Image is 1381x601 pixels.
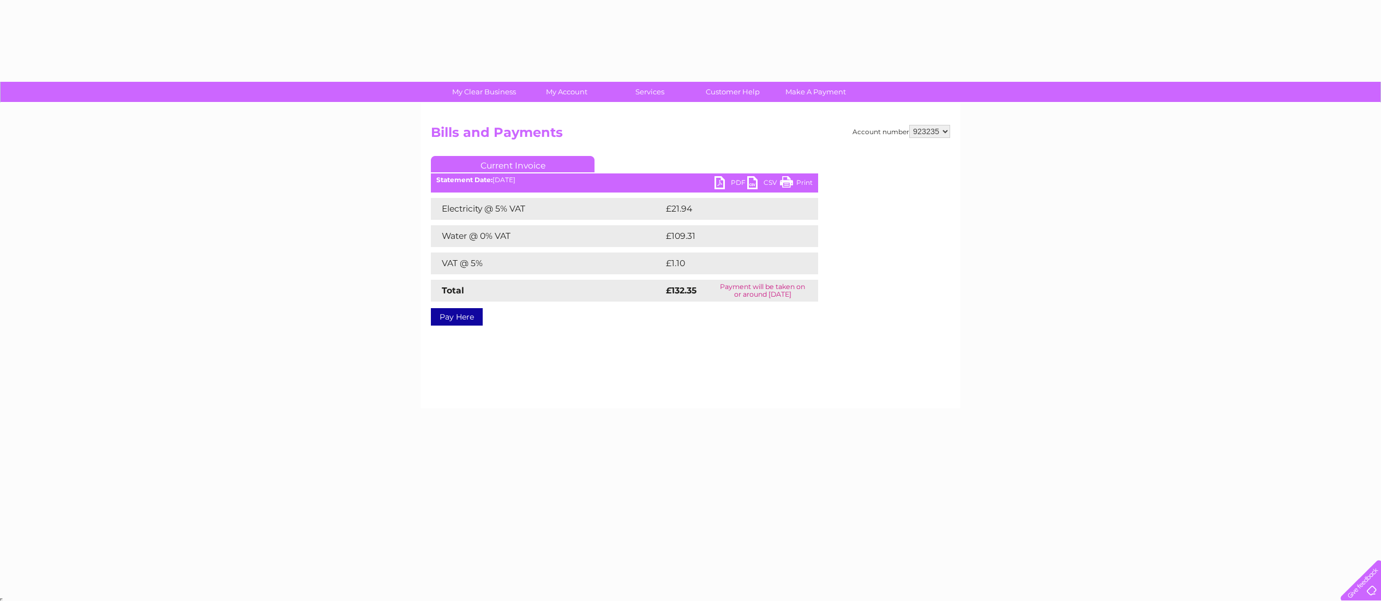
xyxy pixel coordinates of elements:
[780,176,813,192] a: Print
[431,176,818,184] div: [DATE]
[431,225,663,247] td: Water @ 0% VAT
[439,82,529,102] a: My Clear Business
[666,285,696,296] strong: £132.35
[714,176,747,192] a: PDF
[522,82,612,102] a: My Account
[771,82,861,102] a: Make A Payment
[747,176,780,192] a: CSV
[605,82,695,102] a: Services
[431,253,663,274] td: VAT @ 5%
[852,125,950,138] div: Account number
[663,225,797,247] td: £109.31
[431,125,950,146] h2: Bills and Payments
[663,198,795,220] td: £21.94
[442,285,464,296] strong: Total
[431,308,483,326] a: Pay Here
[707,280,818,302] td: Payment will be taken on or around [DATE]
[431,156,595,172] a: Current Invoice
[436,176,493,184] b: Statement Date:
[688,82,778,102] a: Customer Help
[431,198,663,220] td: Electricity @ 5% VAT
[663,253,790,274] td: £1.10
